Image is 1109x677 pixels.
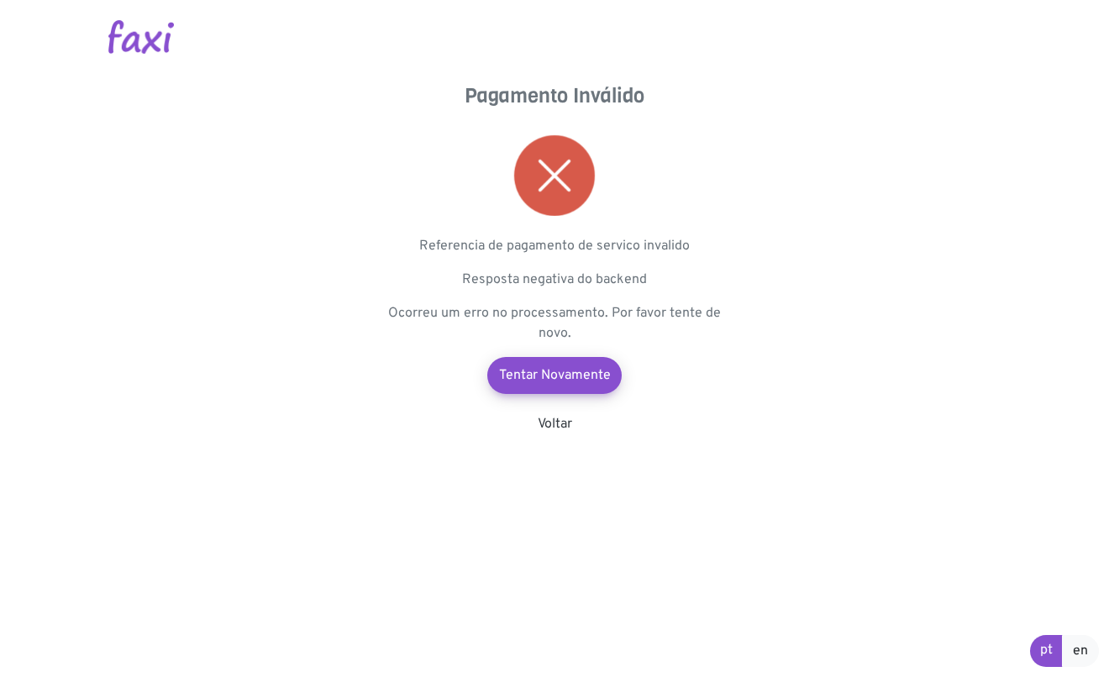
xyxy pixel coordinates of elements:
[386,303,723,344] p: Ocorreu um erro no processamento. Por favor tente de novo.
[1030,635,1063,667] a: pt
[1062,635,1099,667] a: en
[538,416,572,433] a: Voltar
[487,357,622,394] a: Tentar Novamente
[386,270,723,290] p: Resposta negativa do backend
[514,135,595,216] img: error
[386,236,723,256] p: Referencia de pagamento de servico invalido
[386,84,723,108] h4: Pagamento Inválido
